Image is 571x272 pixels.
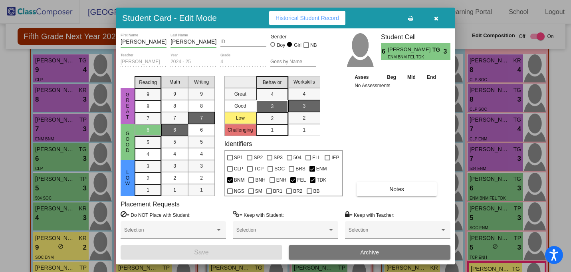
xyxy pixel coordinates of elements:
[173,114,176,122] span: 7
[147,115,149,122] span: 7
[381,33,450,41] h3: Student Cell
[303,102,305,110] span: 3
[254,164,264,174] span: TCP
[273,186,282,196] span: BR1
[121,59,167,65] input: teacher
[269,11,345,25] button: Historical Student Record
[255,175,265,185] span: BNH
[271,126,274,134] span: 1
[271,91,274,98] span: 4
[293,186,302,196] span: BR2
[303,126,305,134] span: 1
[303,114,305,122] span: 2
[295,164,305,174] span: BRS
[171,59,216,65] input: year
[234,164,243,174] span: CLP
[271,103,274,110] span: 3
[173,102,176,110] span: 8
[224,140,252,148] label: Identifiers
[147,91,149,98] span: 9
[254,153,263,162] span: SP2
[263,79,282,86] span: Behavior
[173,126,176,134] span: 6
[276,15,339,21] span: Historical Student Record
[173,150,176,158] span: 4
[388,54,426,60] span: ENM BNM FEL TDK
[316,164,327,174] span: ENM
[194,249,208,256] span: Save
[200,150,203,158] span: 4
[173,90,176,98] span: 9
[313,186,320,196] span: BB
[124,92,131,120] span: Great
[200,90,203,98] span: 9
[271,115,274,122] span: 2
[124,131,131,153] span: Good
[147,126,149,134] span: 6
[147,163,149,170] span: 3
[139,79,157,86] span: Reading
[274,164,285,174] span: SOC
[255,186,262,196] span: SM
[312,153,321,162] span: ELL
[402,73,421,82] th: Mid
[421,73,442,82] th: End
[277,42,285,49] div: Boy
[389,186,404,192] span: Notes
[194,78,209,86] span: Writing
[200,114,203,122] span: 7
[293,153,301,162] span: 504
[310,40,317,50] span: NB
[200,102,203,110] span: 8
[147,186,149,194] span: 1
[388,46,432,54] span: [PERSON_NAME]
[233,211,284,219] label: = Keep with Student:
[274,153,283,162] span: SP3
[345,211,395,219] label: = Keep with Teacher:
[200,186,203,194] span: 1
[173,138,176,146] span: 5
[121,200,180,208] label: Placement Requests
[122,13,217,23] h3: Student Card - Edit Mode
[331,153,339,162] span: IEP
[173,174,176,182] span: 2
[234,186,244,196] span: NGS
[293,78,315,86] span: Workskills
[147,175,149,182] span: 2
[220,59,266,65] input: grade
[270,59,316,65] input: goes by name
[234,153,243,162] span: SP1
[357,182,437,196] button: Notes
[276,175,286,185] span: ENH
[444,47,450,56] span: 3
[303,90,305,98] span: 4
[297,175,306,185] span: FEL
[353,82,442,90] td: No Assessments
[173,162,176,170] span: 3
[169,78,180,86] span: Math
[200,138,203,146] span: 5
[173,186,176,194] span: 1
[121,245,282,260] button: Save
[360,249,379,256] span: Archive
[432,46,444,54] span: TG
[147,103,149,110] span: 8
[124,170,131,186] span: Low
[147,151,149,158] span: 4
[381,73,402,82] th: Beg
[289,245,450,260] button: Archive
[121,211,190,219] label: = Do NOT Place with Student:
[200,162,203,170] span: 3
[293,42,301,49] div: Girl
[270,33,316,40] mat-label: Gender
[353,73,381,82] th: Asses
[317,175,326,185] span: TDK
[234,175,245,185] span: BNM
[200,126,203,134] span: 6
[200,174,203,182] span: 2
[147,139,149,146] span: 5
[381,47,388,56] span: 6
